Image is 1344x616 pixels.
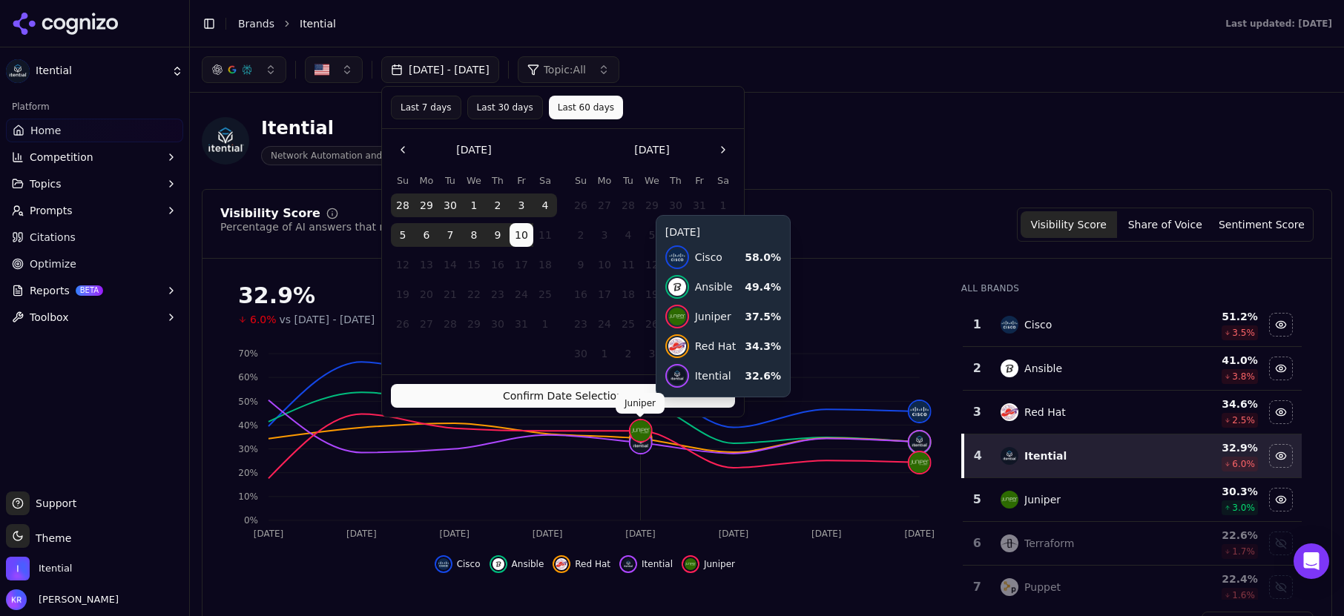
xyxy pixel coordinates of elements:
[1294,543,1329,579] div: Open Intercom Messenger
[640,173,664,188] th: Wednesday
[486,173,510,188] th: Thursday
[1001,403,1018,421] img: red hat
[1170,309,1258,324] div: 51.2 %
[6,589,119,610] button: Open user button
[688,173,711,188] th: Friday
[1232,371,1255,382] span: 3.8 %
[969,403,986,421] div: 3
[261,116,498,140] div: Itential
[963,391,1302,434] tr: 3red hatRed Hat34.6%2.5%Hide red hat data
[664,173,688,188] th: Thursday
[1024,492,1061,507] div: Juniper
[238,491,258,502] tspan: 10%
[510,223,533,247] button: Today, Friday, October 10th, 2025, selected
[435,555,481,573] button: Hide cisco data
[969,534,986,552] div: 6
[254,529,284,539] tspan: [DATE]
[30,310,69,325] span: Toolbox
[438,558,449,570] img: cisco
[1232,327,1255,339] span: 3.5 %
[553,555,610,573] button: Hide red hat data
[391,223,415,247] button: Sunday, October 5th, 2025, selected
[719,529,749,539] tspan: [DATE]
[510,193,533,217] button: Friday, October 3rd, 2025, selected
[533,193,557,217] button: Saturday, October 4th, 2025, selected
[1170,528,1258,543] div: 22.6 %
[457,558,481,570] span: Cisco
[314,62,329,77] img: United States
[391,384,735,408] button: Confirm Date Selection
[439,529,470,539] tspan: [DATE]
[202,117,249,165] img: Itential
[685,558,696,570] img: juniper
[909,401,930,422] img: cisco
[30,176,62,191] span: Topics
[1001,578,1018,596] img: puppet
[1001,360,1018,377] img: ansible
[512,558,544,570] span: Ansible
[1225,18,1332,30] div: Last updated: [DATE]
[544,62,586,77] span: Topic: All
[30,256,76,271] span: Optimize
[6,279,183,302] button: ReportsBETA
[467,96,543,119] button: Last 30 days
[969,360,986,377] div: 2
[250,312,277,327] span: 6.0%
[963,478,1302,522] tr: 5juniperJuniper30.3%3.0%Hide juniper data
[1170,484,1258,499] div: 30.3 %
[30,230,76,245] span: Citations
[1024,536,1074,551] div: Terraform
[6,199,183,222] button: Prompts
[220,219,483,234] div: Percentage of AI answers that mention your brand
[238,16,1196,31] nav: breadcrumb
[556,558,567,570] img: red hat
[1024,405,1066,420] div: Red Hat
[238,420,258,431] tspan: 40%
[6,557,30,580] img: Itential
[6,59,30,83] img: Itential
[1232,502,1255,514] span: 3.0 %
[490,555,544,573] button: Hide ansible data
[391,173,415,188] th: Sunday
[969,316,986,334] div: 1
[6,172,183,196] button: Topics
[462,193,486,217] button: Wednesday, October 1st, 2025, selected
[1024,317,1052,332] div: Cisco
[1001,447,1018,465] img: itential
[1232,458,1255,470] span: 6.0 %
[30,203,73,218] span: Prompts
[1170,572,1258,586] div: 22.4 %
[963,347,1302,391] tr: 2ansibleAnsible41.0%3.8%Hide ansible data
[619,555,673,573] button: Hide itential data
[533,173,557,188] th: Saturday
[36,64,165,78] span: Itential
[909,452,930,473] img: juniper
[682,555,735,573] button: Hide juniper data
[6,252,183,276] a: Optimize
[238,18,274,30] a: Brands
[391,96,461,119] button: Last 7 days
[963,522,1302,566] tr: 6terraformTerraform22.6%1.7%Show terraform data
[6,95,183,119] div: Platform
[415,223,438,247] button: Monday, October 6th, 2025, selected
[711,173,735,188] th: Saturday
[1024,361,1062,376] div: Ansible
[1232,546,1255,557] span: 1.7 %
[1269,488,1293,511] button: Hide juniper data
[569,173,593,188] th: Sunday
[963,303,1302,347] tr: 1ciscoCisco51.2%3.5%Hide cisco data
[6,305,183,329] button: Toolbox
[1269,531,1293,555] button: Show terraform data
[280,312,375,327] span: vs [DATE] - [DATE]
[486,223,510,247] button: Thursday, October 9th, 2025, selected
[30,283,70,298] span: Reports
[1213,211,1310,238] button: Sentiment Score
[811,529,842,539] tspan: [DATE]
[33,593,119,606] span: [PERSON_NAME]
[622,558,634,570] img: itential
[76,285,103,296] span: BETA
[238,444,258,454] tspan: 30%
[238,397,258,407] tspan: 50%
[549,96,623,119] button: Last 60 days
[970,447,986,465] div: 4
